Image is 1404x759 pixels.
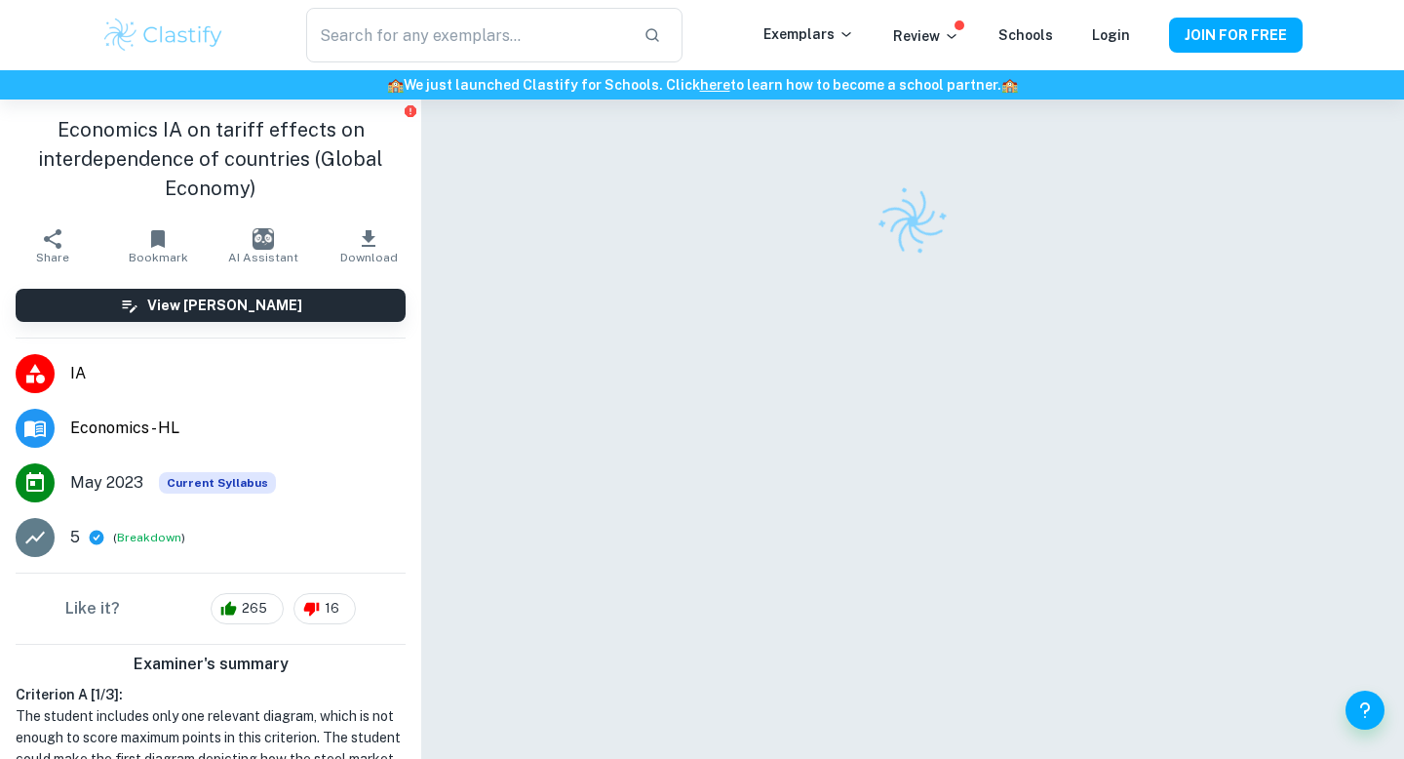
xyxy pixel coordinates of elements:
span: 🏫 [1001,77,1018,93]
a: Login [1092,27,1130,43]
h6: Like it? [65,597,120,620]
button: Help and Feedback [1345,691,1384,730]
p: 5 [70,526,80,549]
span: Bookmark [129,251,188,264]
a: Schools [998,27,1053,43]
span: Share [36,251,69,264]
button: JOIN FOR FREE [1169,18,1303,53]
div: This exemplar is based on the current syllabus. Feel free to refer to it for inspiration/ideas wh... [159,472,276,494]
span: May 2023 [70,471,143,495]
span: ( ) [113,529,185,547]
p: Review [893,25,959,47]
div: 16 [293,593,356,624]
h6: We just launched Clastify for Schools. Click to learn how to become a school partner. [4,74,1400,96]
span: Download [340,251,398,264]
span: Economics - HL [70,417,406,440]
h6: View [PERSON_NAME] [147,295,302,316]
img: Clastify logo [865,174,959,268]
button: Report issue [403,103,417,118]
span: IA [70,362,406,385]
div: 265 [211,593,284,624]
button: Download [316,219,421,273]
img: AI Assistant [253,228,274,250]
img: Clastify logo [101,16,225,55]
h6: Criterion A [ 1 / 3 ]: [16,684,406,705]
button: Bookmark [105,219,211,273]
span: 265 [231,599,278,619]
button: View [PERSON_NAME] [16,289,406,322]
span: 16 [314,599,350,619]
p: Exemplars [763,23,854,45]
span: AI Assistant [228,251,298,264]
span: Current Syllabus [159,472,276,494]
input: Search for any exemplars... [306,8,628,62]
button: Breakdown [117,529,181,546]
h1: Economics IA on tariff effects on interdependence of countries (Global Economy) [16,115,406,203]
h6: Examiner's summary [8,653,413,676]
a: here [700,77,730,93]
span: 🏫 [387,77,404,93]
button: AI Assistant [211,219,316,273]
